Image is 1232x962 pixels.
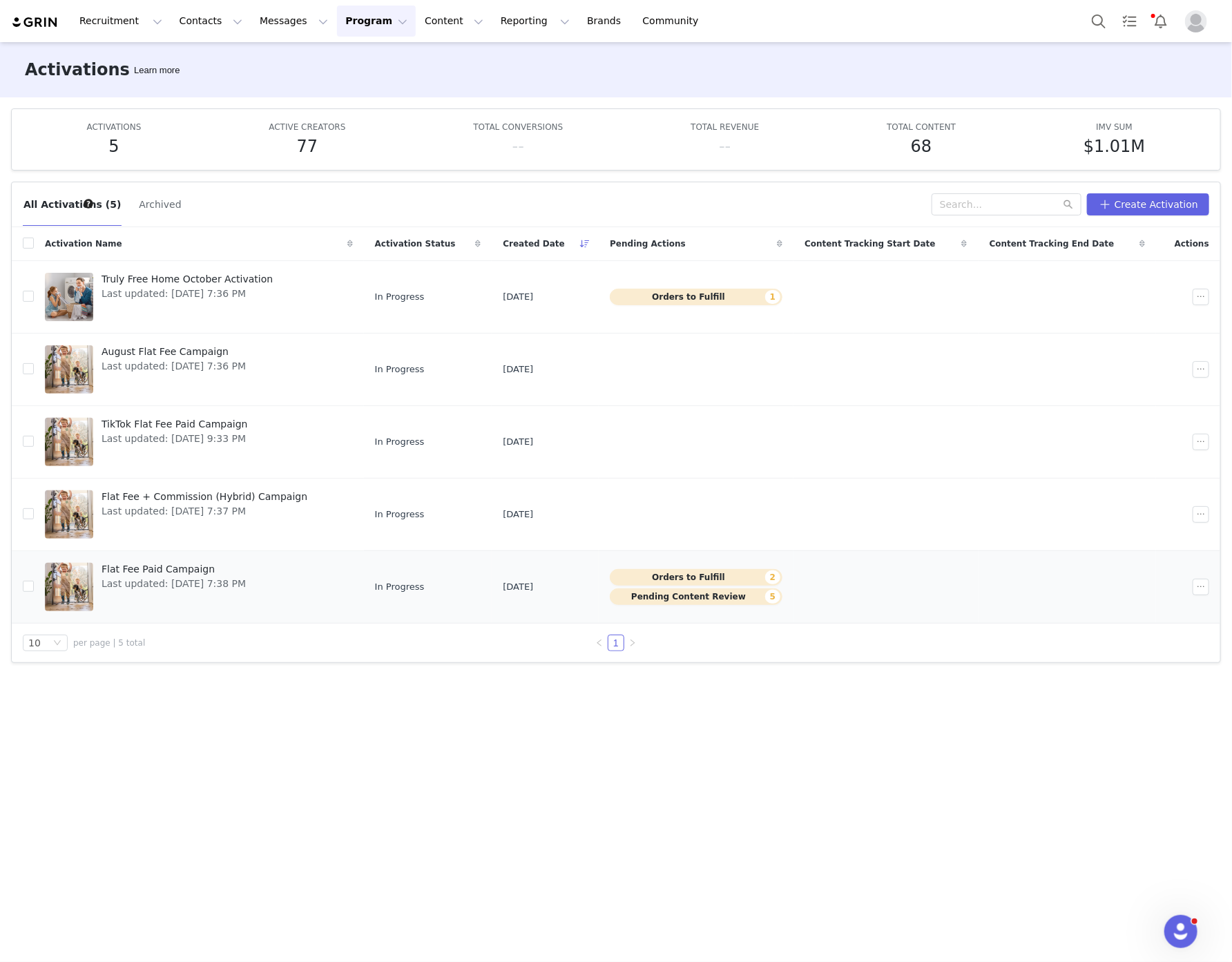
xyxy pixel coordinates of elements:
[102,432,248,446] span: Last updated: [DATE] 9:33 PM
[102,272,273,287] span: Truly Free Home October Activation
[131,64,182,77] div: Tooltip anchor
[579,6,633,37] a: Brands
[610,238,686,250] span: Pending Actions
[23,193,122,215] button: All Activations (5)
[591,635,608,651] li: Previous Page
[503,238,565,250] span: Created Date
[1146,6,1176,37] button: Notifications
[473,122,563,132] span: TOTAL CONVERSIONS
[1096,122,1133,132] span: IMV SUM
[45,342,353,397] a: August Flat Fee CampaignLast updated: [DATE] 7:36 PM
[375,508,425,521] span: In Progress
[102,504,307,519] span: Last updated: [DATE] 7:37 PM
[45,269,353,325] a: Truly Free Home October ActivationLast updated: [DATE] 7:36 PM
[503,508,533,521] span: [DATE]
[171,6,251,37] button: Contacts
[635,6,713,37] a: Community
[1185,10,1207,32] img: placeholder-profile.jpg
[887,122,956,132] span: TOTAL CONTENT
[1084,6,1114,37] button: Search
[1084,134,1145,159] h5: $1.01M
[416,6,492,37] button: Content
[628,639,637,647] i: icon: right
[1177,10,1221,32] button: Profile
[503,435,533,449] span: [DATE]
[1115,6,1145,37] a: Tasks
[28,635,41,651] div: 10
[45,238,122,250] span: Activation Name
[269,122,345,132] span: ACTIVE CREATORS
[492,6,578,37] button: Reporting
[719,134,731,159] h5: --
[503,363,533,376] span: [DATE]
[624,635,641,651] li: Next Page
[610,289,782,305] button: Orders to Fulfill1
[102,359,246,374] span: Last updated: [DATE] 7:36 PM
[805,238,936,250] span: Content Tracking Start Date
[503,580,533,594] span: [DATE]
[102,345,246,359] span: August Flat Fee Campaign
[73,637,145,649] span: per page | 5 total
[102,577,246,591] span: Last updated: [DATE] 7:38 PM
[102,562,246,577] span: Flat Fee Paid Campaign
[375,580,425,594] span: In Progress
[932,193,1081,215] input: Search...
[108,134,119,159] h5: 5
[297,134,318,159] h5: 77
[138,193,182,215] button: Archived
[375,363,425,376] span: In Progress
[1164,915,1197,948] iframe: Intercom live chat
[45,487,353,542] a: Flat Fee + Commission (Hybrid) CampaignLast updated: [DATE] 7:37 PM
[595,639,604,647] i: icon: left
[86,122,141,132] span: ACTIVATIONS
[45,559,353,615] a: Flat Fee Paid CampaignLast updated: [DATE] 7:38 PM
[512,134,524,159] h5: --
[25,57,130,82] h3: Activations
[503,290,533,304] span: [DATE]
[911,134,932,159] h5: 68
[82,198,95,210] div: Tooltip anchor
[990,238,1115,250] span: Content Tracking End Date
[337,6,416,37] button: Program
[53,639,61,648] i: icon: down
[45,414,353,470] a: TikTok Flat Fee Paid CampaignLast updated: [DATE] 9:33 PM
[102,417,248,432] span: TikTok Flat Fee Paid Campaign
[102,490,307,504] span: Flat Fee + Commission (Hybrid) Campaign
[71,6,171,37] button: Recruitment
[608,635,624,651] a: 1
[1087,193,1209,215] button: Create Activation
[375,238,456,250] span: Activation Status
[1063,200,1073,209] i: icon: search
[375,435,425,449] span: In Progress
[251,6,336,37] button: Messages
[11,16,59,29] img: grin logo
[375,290,425,304] span: In Progress
[610,569,782,586] button: Orders to Fulfill2
[1156,229,1220,258] div: Actions
[102,287,273,301] span: Last updated: [DATE] 7:36 PM
[691,122,759,132] span: TOTAL REVENUE
[610,588,782,605] button: Pending Content Review5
